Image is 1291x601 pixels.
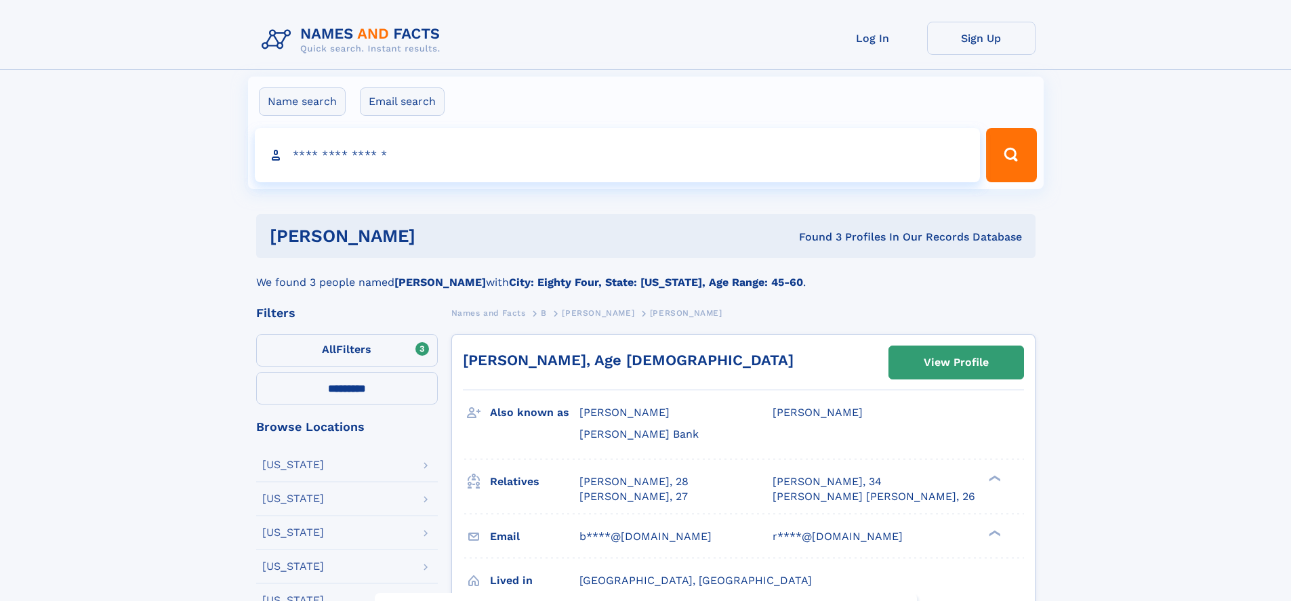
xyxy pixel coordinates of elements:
[985,474,1002,482] div: ❯
[463,352,794,369] a: [PERSON_NAME], Age [DEMOGRAPHIC_DATA]
[262,561,324,572] div: [US_STATE]
[541,308,547,318] span: B
[509,276,803,289] b: City: Eighty Four, State: [US_STATE], Age Range: 45-60
[924,347,989,378] div: View Profile
[262,527,324,538] div: [US_STATE]
[562,308,634,318] span: [PERSON_NAME]
[451,304,526,321] a: Names and Facts
[579,406,670,419] span: [PERSON_NAME]
[579,428,699,440] span: [PERSON_NAME] Bank
[927,22,1036,55] a: Sign Up
[773,474,882,489] a: [PERSON_NAME], 34
[579,574,812,587] span: [GEOGRAPHIC_DATA], [GEOGRAPHIC_DATA]
[579,489,688,504] a: [PERSON_NAME], 27
[256,421,438,433] div: Browse Locations
[256,258,1036,291] div: We found 3 people named with .
[259,87,346,116] label: Name search
[773,489,975,504] a: [PERSON_NAME] [PERSON_NAME], 26
[490,401,579,424] h3: Also known as
[270,228,607,245] h1: [PERSON_NAME]
[255,128,981,182] input: search input
[889,346,1023,379] a: View Profile
[490,569,579,592] h3: Lived in
[256,22,451,58] img: Logo Names and Facts
[262,493,324,504] div: [US_STATE]
[256,307,438,319] div: Filters
[985,529,1002,537] div: ❯
[394,276,486,289] b: [PERSON_NAME]
[256,334,438,367] label: Filters
[360,87,445,116] label: Email search
[322,343,336,356] span: All
[490,525,579,548] h3: Email
[819,22,927,55] a: Log In
[773,406,863,419] span: [PERSON_NAME]
[579,474,689,489] a: [PERSON_NAME], 28
[562,304,634,321] a: [PERSON_NAME]
[650,308,722,318] span: [PERSON_NAME]
[262,459,324,470] div: [US_STATE]
[490,470,579,493] h3: Relatives
[541,304,547,321] a: B
[986,128,1036,182] button: Search Button
[607,230,1022,245] div: Found 3 Profiles In Our Records Database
